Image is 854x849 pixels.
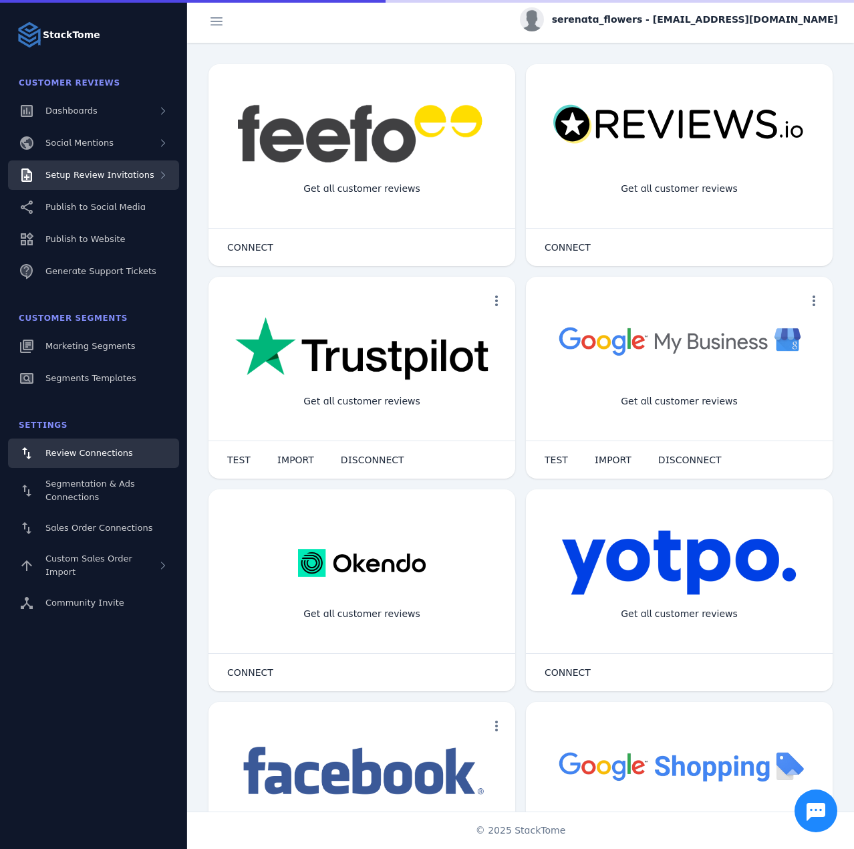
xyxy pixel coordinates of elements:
[545,455,568,465] span: TEST
[19,420,67,430] span: Settings
[19,314,128,323] span: Customer Segments
[8,588,179,618] a: Community Invite
[8,513,179,543] a: Sales Order Connections
[801,287,827,314] button: more
[610,384,748,419] div: Get all customer reviews
[298,529,426,596] img: okendo.webp
[293,596,431,632] div: Get all customer reviews
[8,193,179,222] a: Publish to Social Media
[581,447,645,473] button: IMPORT
[45,523,152,533] span: Sales Order Connections
[45,170,154,180] span: Setup Review Invitations
[45,202,146,212] span: Publish to Social Media
[45,479,135,502] span: Segmentation & Ads Connections
[8,332,179,361] a: Marketing Segments
[610,171,748,207] div: Get all customer reviews
[264,447,327,473] button: IMPORT
[214,447,264,473] button: TEST
[545,243,591,252] span: CONNECT
[293,384,431,419] div: Get all customer reviews
[8,364,179,393] a: Segments Templates
[45,106,98,116] span: Dashboards
[553,104,806,145] img: reviewsio.svg
[227,668,273,677] span: CONNECT
[327,447,418,473] button: DISCONNECT
[214,234,287,261] button: CONNECT
[19,78,120,88] span: Customer Reviews
[45,138,114,148] span: Social Mentions
[45,598,124,608] span: Community Invite
[645,447,735,473] button: DISCONNECT
[595,455,631,465] span: IMPORT
[45,448,133,458] span: Review Connections
[45,373,136,383] span: Segments Templates
[553,317,806,364] img: googlebusiness.png
[658,455,722,465] span: DISCONNECT
[476,824,566,838] span: © 2025 StackTome
[561,529,797,596] img: yotpo.png
[553,742,806,790] img: googleshopping.png
[43,28,100,42] strong: StackTome
[227,243,273,252] span: CONNECT
[483,287,510,314] button: more
[531,447,581,473] button: TEST
[8,225,179,254] a: Publish to Website
[520,7,838,31] button: serenata_flowers - [EMAIL_ADDRESS][DOMAIN_NAME]
[8,471,179,511] a: Segmentation & Ads Connections
[214,659,287,686] button: CONNECT
[531,659,604,686] button: CONNECT
[45,341,135,351] span: Marketing Segments
[531,234,604,261] button: CONNECT
[235,742,488,802] img: facebook.png
[16,21,43,48] img: Logo image
[520,7,544,31] img: profile.jpg
[235,104,488,163] img: feefo.png
[227,455,251,465] span: TEST
[293,171,431,207] div: Get all customer reviews
[8,439,179,468] a: Review Connections
[8,257,179,286] a: Generate Support Tickets
[341,455,404,465] span: DISCONNECT
[545,668,591,677] span: CONNECT
[483,713,510,739] button: more
[45,554,132,577] span: Custom Sales Order Import
[610,596,748,632] div: Get all customer reviews
[600,809,758,844] div: Import Products from Google
[45,266,156,276] span: Generate Support Tickets
[45,234,125,244] span: Publish to Website
[235,317,488,382] img: trustpilot.png
[552,13,838,27] span: serenata_flowers - [EMAIL_ADDRESS][DOMAIN_NAME]
[277,455,314,465] span: IMPORT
